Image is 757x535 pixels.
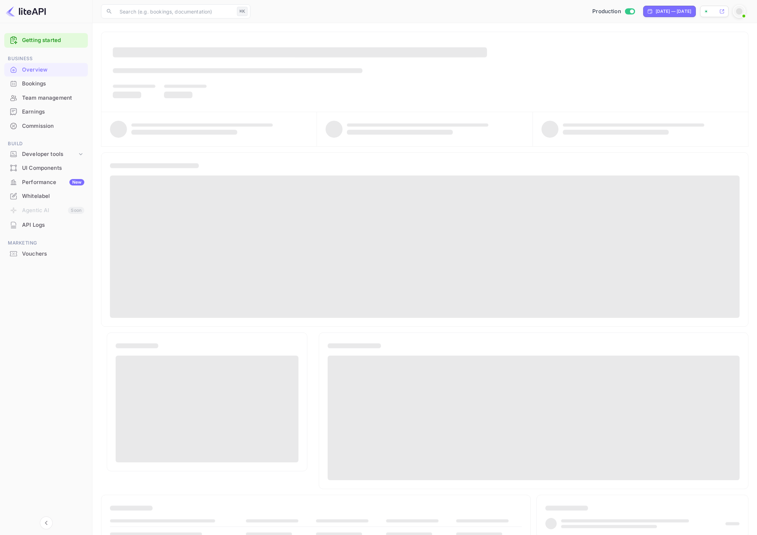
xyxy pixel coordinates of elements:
[40,516,53,529] button: Collapse navigation
[22,164,84,172] div: UI Components
[4,105,88,118] a: Earnings
[22,94,84,102] div: Team management
[4,247,88,260] a: Vouchers
[22,122,84,130] div: Commission
[4,119,88,132] a: Commission
[4,105,88,119] div: Earnings
[4,161,88,174] a: UI Components
[4,189,88,203] div: Whitelabel
[643,6,696,17] div: Click to change the date range period
[4,148,88,161] div: Developer tools
[22,192,84,200] div: Whitelabel
[4,77,88,90] a: Bookings
[22,178,84,187] div: Performance
[4,140,88,148] span: Build
[4,247,88,261] div: Vouchers
[115,4,234,19] input: Search (e.g. bookings, documentation)
[4,55,88,63] span: Business
[4,175,88,189] a: PerformanceNew
[69,179,84,185] div: New
[592,7,621,16] span: Production
[4,189,88,203] a: Whitelabel
[22,36,84,44] a: Getting started
[4,91,88,104] a: Team management
[4,161,88,175] div: UI Components
[4,77,88,91] div: Bookings
[4,63,88,76] a: Overview
[4,239,88,247] span: Marketing
[22,250,84,258] div: Vouchers
[4,119,88,133] div: Commission
[22,108,84,116] div: Earnings
[4,91,88,105] div: Team management
[22,80,84,88] div: Bookings
[4,63,88,77] div: Overview
[237,7,248,16] div: ⌘K
[589,7,637,16] div: Switch to Sandbox mode
[4,218,88,231] a: API Logs
[4,33,88,48] div: Getting started
[6,6,46,17] img: LiteAPI logo
[22,221,84,229] div: API Logs
[4,218,88,232] div: API Logs
[22,150,77,158] div: Developer tools
[22,66,84,74] div: Overview
[656,8,691,15] div: [DATE] — [DATE]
